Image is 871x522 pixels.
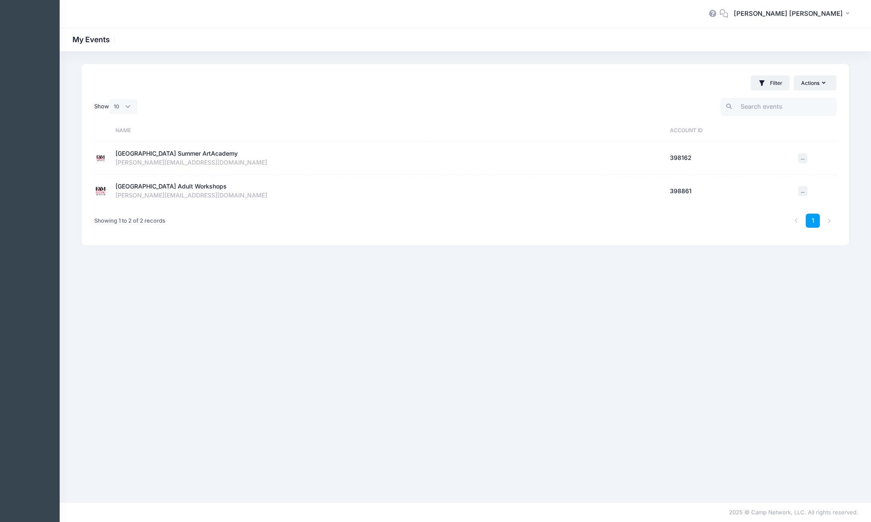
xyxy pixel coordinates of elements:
div: [GEOGRAPHIC_DATA] Summer ArtAcademy [115,149,238,158]
select: Show [109,99,137,114]
th: Name: activate to sort column ascending [111,119,666,142]
h1: My Events [72,35,117,44]
div: [GEOGRAPHIC_DATA] Adult Workshops [115,182,227,191]
a: 1 [806,214,820,228]
button: ... [798,186,808,196]
div: [PERSON_NAME][EMAIL_ADDRESS][DOMAIN_NAME] [115,191,662,200]
div: Showing 1 to 2 of 2 records [94,211,165,231]
td: 398162 [666,142,794,175]
label: Show [94,99,137,114]
span: [PERSON_NAME] [PERSON_NAME] [734,9,843,18]
input: Search events [721,98,836,116]
td: 398861 [666,175,794,208]
button: [PERSON_NAME] [PERSON_NAME] [728,4,858,24]
span: ... [801,155,805,161]
button: ... [798,153,808,163]
img: Fresno Art Museum Summer ArtAcademy [94,152,107,165]
img: Fresno Art Museum Adult Workshops [94,185,107,197]
button: Filter [751,75,790,90]
th: Account ID: activate to sort column ascending [666,119,794,142]
div: [PERSON_NAME][EMAIL_ADDRESS][DOMAIN_NAME] [115,158,662,167]
button: Actions [794,75,836,90]
span: ... [801,188,805,194]
span: 2025 © Camp Network, LLC. All rights reserved. [729,509,858,516]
